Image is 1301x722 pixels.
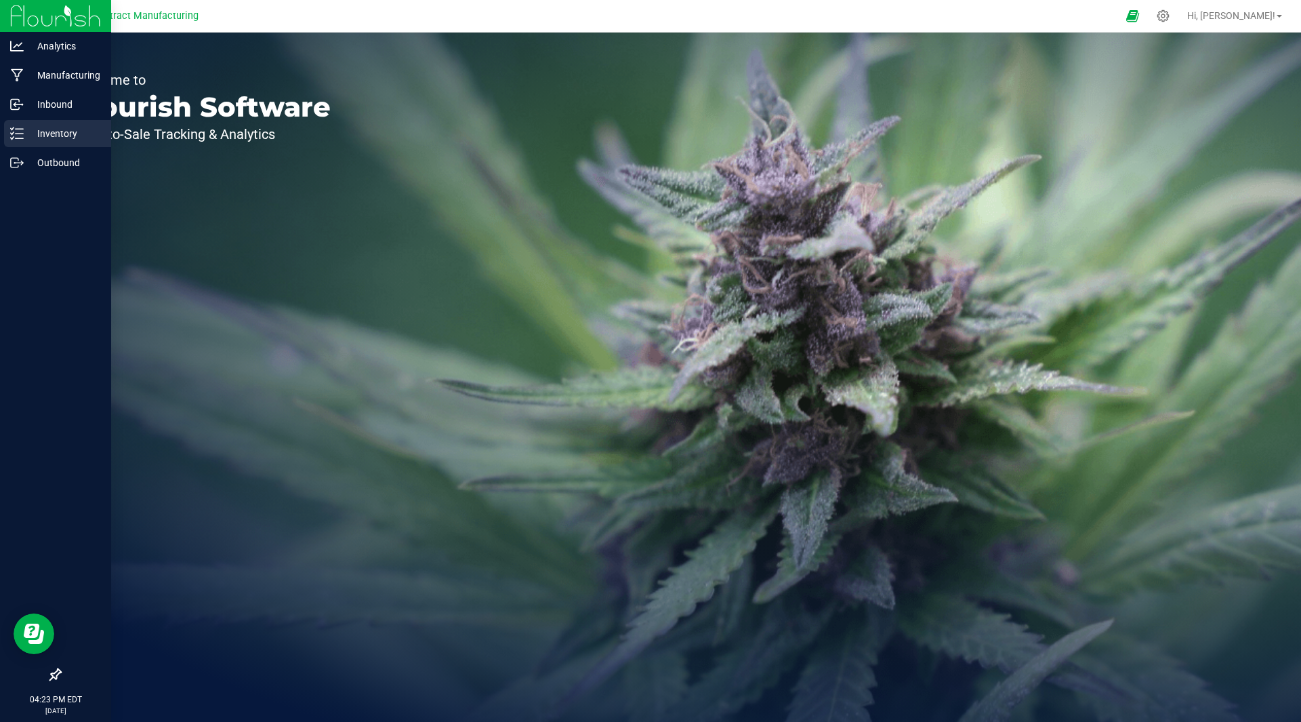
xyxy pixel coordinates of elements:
span: Open Ecommerce Menu [1117,3,1148,29]
inline-svg: Inventory [10,127,24,140]
p: Welcome to [73,73,331,87]
inline-svg: Inbound [10,98,24,111]
div: Manage settings [1155,9,1172,22]
iframe: Resource center [14,614,54,654]
p: Inbound [24,96,105,113]
inline-svg: Manufacturing [10,68,24,82]
p: Flourish Software [73,94,331,121]
p: [DATE] [6,706,105,716]
p: 04:23 PM EDT [6,694,105,706]
p: Analytics [24,38,105,54]
p: Inventory [24,125,105,142]
p: Outbound [24,155,105,171]
inline-svg: Outbound [10,156,24,169]
inline-svg: Analytics [10,39,24,53]
p: Seed-to-Sale Tracking & Analytics [73,127,331,141]
span: CT Contract Manufacturing [78,10,199,22]
p: Manufacturing [24,67,105,83]
span: Hi, [PERSON_NAME]! [1187,10,1275,21]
